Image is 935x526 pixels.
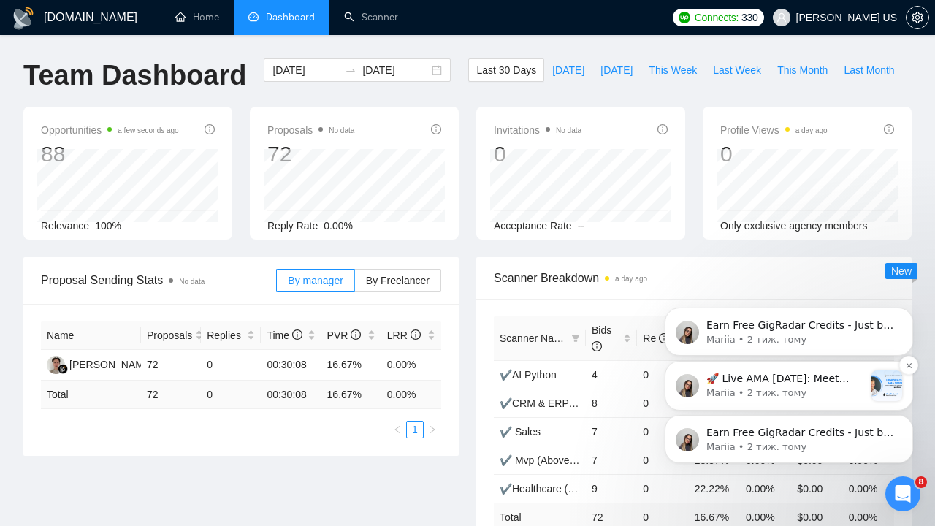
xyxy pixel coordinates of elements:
[321,381,381,409] td: 16.67 %
[292,329,302,340] span: info-circle
[366,275,430,286] span: By Freelancer
[556,126,581,134] span: No data
[468,58,544,82] button: Last 30 Days
[494,140,581,168] div: 0
[406,421,424,438] li: 1
[387,329,421,341] span: LRR
[345,64,356,76] span: to
[795,126,828,134] time: a day ago
[777,62,828,78] span: This Month
[351,329,361,340] span: info-circle
[740,474,791,503] td: 0.00%
[12,7,35,30] img: logo
[907,12,928,23] span: setting
[500,397,603,409] a: ✔️CRM & ERP & PMS
[592,324,611,352] span: Bids
[494,269,894,287] span: Scanner Breakdown
[884,124,894,134] span: info-circle
[393,425,402,434] span: left
[592,341,602,351] span: info-circle
[643,215,935,487] iframe: Intercom notifications повідомлення
[578,220,584,232] span: --
[500,483,640,495] a: ✔️Healthcare (Above average)
[424,421,441,438] button: right
[769,58,836,82] button: This Month
[267,140,354,168] div: 72
[207,327,244,343] span: Replies
[637,360,688,389] td: 0
[327,329,362,341] span: PVR
[41,271,276,289] span: Proposal Sending Stats
[713,62,761,78] span: Last Week
[261,350,321,381] td: 00:30:08
[411,329,421,340] span: info-circle
[179,278,205,286] span: No data
[267,121,354,139] span: Proposals
[381,350,441,381] td: 0.00%
[500,369,557,381] a: ✔️AI Python
[324,220,353,232] span: 0.00%
[906,12,929,23] a: setting
[41,381,141,409] td: Total
[344,11,398,23] a: searchScanner
[41,321,141,350] th: Name
[637,446,688,474] td: 0
[266,11,315,23] span: Dashboard
[69,357,153,373] div: [PERSON_NAME]
[141,321,201,350] th: Proposals
[261,381,321,409] td: 00:30:08
[844,62,894,78] span: Last Month
[741,9,757,26] span: 330
[500,332,568,344] span: Scanner Name
[476,62,536,78] span: Last 30 Days
[637,474,688,503] td: 0
[118,126,178,134] time: a few seconds ago
[906,6,929,29] button: setting
[791,474,842,503] td: $0.00
[381,381,441,409] td: 0.00 %
[272,62,339,78] input: Start date
[494,121,581,139] span: Invitations
[147,327,192,343] span: Proposals
[592,58,641,82] button: [DATE]
[389,421,406,438] button: left
[141,381,201,409] td: 72
[494,220,572,232] span: Acceptance Rate
[141,350,201,381] td: 72
[431,124,441,134] span: info-circle
[500,454,613,466] a: ✔️ Mvp (Above average)
[201,381,261,409] td: 0
[362,62,429,78] input: End date
[201,350,261,381] td: 0
[288,275,343,286] span: By manager
[695,9,739,26] span: Connects:
[657,124,668,134] span: info-circle
[586,417,637,446] td: 7
[649,62,697,78] span: This Week
[47,358,153,370] a: RG[PERSON_NAME]
[776,12,787,23] span: user
[58,364,68,374] img: gigradar-bm.png
[571,334,580,343] span: filter
[586,389,637,417] td: 8
[720,140,828,168] div: 0
[41,220,89,232] span: Relevance
[586,360,637,389] td: 4
[600,62,633,78] span: [DATE]
[568,327,583,349] span: filter
[201,321,261,350] th: Replies
[345,64,356,76] span: swap-right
